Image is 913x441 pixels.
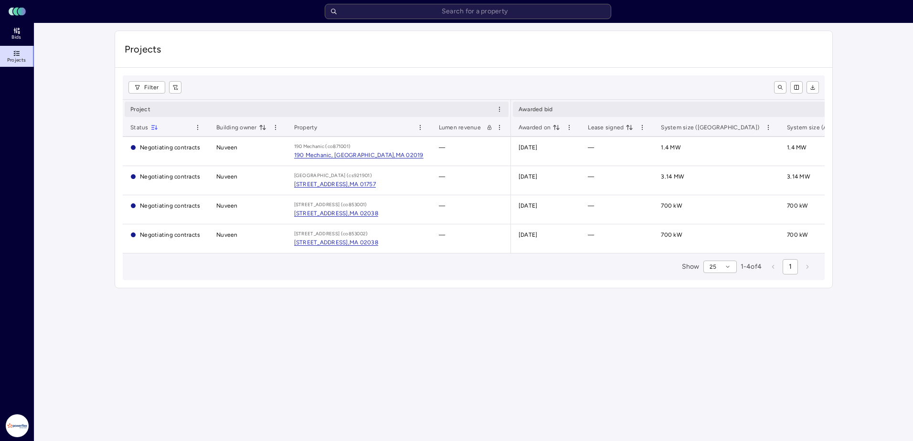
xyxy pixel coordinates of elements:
[209,166,287,195] td: Nuveen
[439,123,481,132] span: Lumen revenue
[779,137,854,166] td: 1.4 MW
[140,173,200,180] span: Negotiating contracts
[144,83,159,92] span: Filter
[209,137,287,166] td: Nuveen
[552,124,560,131] button: toggle sorting
[140,202,200,209] span: Negotiating contracts
[350,179,376,189] div: MA 01757
[431,195,511,224] td: —
[396,150,424,160] div: MA 02019
[511,224,581,253] td: [DATE]
[294,209,350,218] div: [STREET_ADDRESS],
[294,143,330,150] div: 190 Mechanic (c
[765,259,781,274] button: previous page
[580,224,653,253] td: —
[511,166,581,195] td: [DATE]
[661,123,759,132] span: System size ([GEOGRAPHIC_DATA])
[580,166,653,195] td: —
[294,238,378,247] a: [STREET_ADDRESS],MA 02038
[789,262,792,272] span: 1
[431,224,511,253] td: —
[350,209,378,218] div: MA 02038
[653,137,779,166] td: 1.4 MW
[259,124,266,131] button: toggle sorting
[130,105,150,114] span: Project
[774,81,786,94] button: toggle search
[294,238,350,247] div: [STREET_ADDRESS],
[682,262,700,272] span: Show
[790,81,803,94] button: show/hide columns
[294,209,378,218] a: [STREET_ADDRESS],MA 02038
[588,123,633,132] span: Lease signed
[294,150,396,160] div: 190 Mechanic, [GEOGRAPHIC_DATA],
[216,123,266,132] span: Building owner
[209,224,287,253] td: Nuveen
[294,179,376,189] a: [STREET_ADDRESS],MA 01757
[140,144,200,151] span: Negotiating contracts
[519,123,561,132] span: Awarded on
[294,123,318,132] span: Property
[511,137,581,166] td: [DATE]
[130,123,158,132] span: Status
[6,414,29,437] img: Powerflex
[140,231,200,238] span: Negotiating contracts
[345,230,368,238] div: o853002)
[330,143,350,150] div: o871001)
[350,238,378,247] div: MA 02038
[294,179,350,189] div: [STREET_ADDRESS],
[653,224,779,253] td: 700 kW
[511,195,581,224] td: [DATE]
[351,172,372,179] div: s921901)
[580,137,653,166] td: —
[787,123,834,132] span: System size (AC)
[294,201,346,209] div: [STREET_ADDRESS] (c
[626,124,633,131] button: toggle sorting
[294,150,424,160] a: 190 Mechanic, [GEOGRAPHIC_DATA],MA 02019
[710,262,717,272] span: 25
[294,230,346,238] div: [STREET_ADDRESS] (c
[519,105,553,114] span: Awarded bid
[779,195,854,224] td: 700 kW
[11,34,21,40] span: Bids
[7,57,26,63] span: Projects
[779,166,854,195] td: 3.14 MW
[741,262,762,272] span: 1 - 4 of 4
[325,4,611,19] input: Search for a property
[128,81,165,94] button: Filter
[294,172,351,179] div: [GEOGRAPHIC_DATA] (c
[125,42,823,56] span: Projects
[431,137,511,166] td: —
[765,259,815,274] nav: pagination
[431,166,511,195] td: —
[150,124,158,131] button: toggle sorting
[653,195,779,224] td: 700 kW
[209,195,287,224] td: Nuveen
[653,166,779,195] td: 3.14 MW
[580,195,653,224] td: —
[800,259,815,274] button: next page
[783,259,798,274] button: page 1
[345,201,367,209] div: o853001)
[779,224,854,253] td: 700 kW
